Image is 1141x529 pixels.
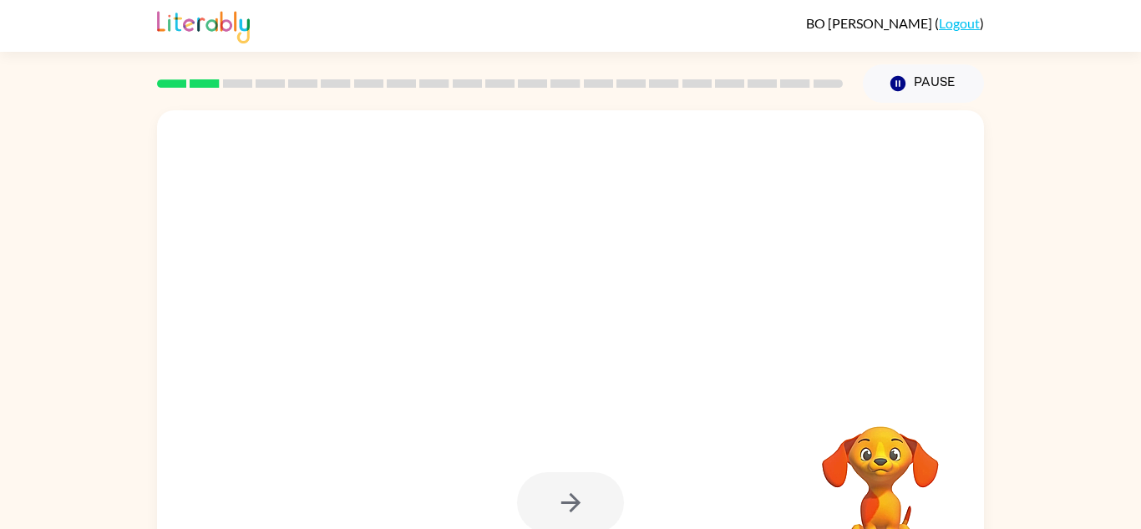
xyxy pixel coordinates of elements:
[863,64,984,103] button: Pause
[806,15,984,31] div: ( )
[806,15,935,31] span: BO [PERSON_NAME]
[157,7,250,43] img: Literably
[939,15,980,31] a: Logout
